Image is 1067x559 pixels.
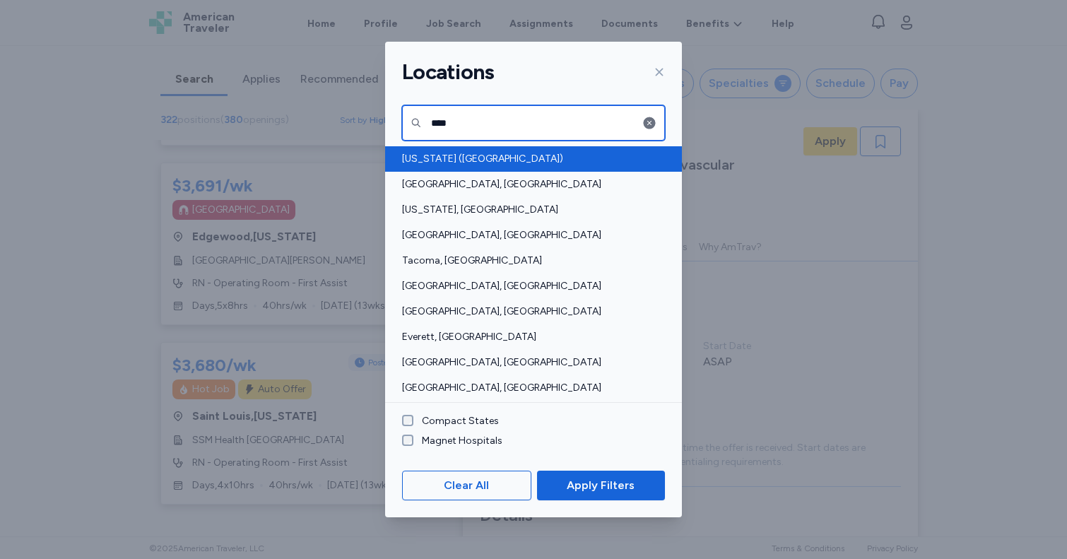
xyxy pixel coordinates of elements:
span: Apply Filters [567,477,635,494]
span: [US_STATE], [GEOGRAPHIC_DATA] [402,203,656,217]
button: Apply Filters [537,471,665,500]
span: Everett, [GEOGRAPHIC_DATA] [402,330,656,344]
span: [GEOGRAPHIC_DATA], [GEOGRAPHIC_DATA] [402,228,656,242]
span: [US_STATE] ([GEOGRAPHIC_DATA]) [402,152,656,166]
label: Magnet Hospitals [413,434,502,448]
span: [GEOGRAPHIC_DATA], [GEOGRAPHIC_DATA] [402,279,656,293]
span: [GEOGRAPHIC_DATA], [GEOGRAPHIC_DATA] [402,305,656,319]
button: Clear All [402,471,531,500]
span: Tacoma, [GEOGRAPHIC_DATA] [402,254,656,268]
h1: Locations [402,59,494,86]
span: [GEOGRAPHIC_DATA], [GEOGRAPHIC_DATA] [402,381,656,395]
label: Compact States [413,414,499,428]
span: Clear All [444,477,489,494]
span: [GEOGRAPHIC_DATA], [GEOGRAPHIC_DATA] [402,177,656,192]
span: [GEOGRAPHIC_DATA], [GEOGRAPHIC_DATA] [402,355,656,370]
